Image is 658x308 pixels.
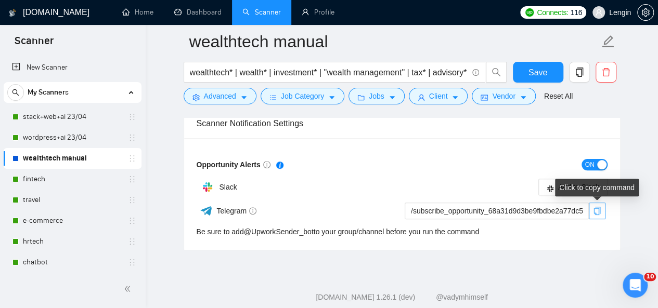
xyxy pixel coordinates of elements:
a: wordpress+ai 23/04 [23,127,122,148]
a: travel [23,190,122,210]
span: Advanced [204,90,236,102]
span: holder [128,133,136,142]
a: Reset All [544,90,573,102]
span: holder [128,113,136,121]
span: 116 [570,7,582,18]
a: hrtech [23,231,122,252]
a: userProfile [302,8,334,17]
span: Jobs [369,90,384,102]
span: setting [638,8,653,17]
div: Click to copy command [555,179,639,196]
span: bars [269,93,277,101]
span: slack [547,184,554,192]
img: hpQkSZIkSZIkSZIkSZIkSZIkSZIkSZIkSZIkSZIkSZIkSZIkSZIkSZIkSZIkSZIkSZIkSZIkSZIkSZIkSZIkSZIkSZIkSZIkS... [197,177,218,197]
a: chatbot [23,252,122,273]
span: Opportunity Alerts [197,160,270,169]
button: search [486,62,507,83]
div: Tooltip anchor [275,160,285,170]
iframe: Intercom live chat [623,273,648,298]
button: barsJob Categorycaret-down [261,88,344,104]
img: logo [9,5,16,21]
span: info-circle [249,207,256,215]
button: settingAdvancedcaret-down [184,88,256,104]
span: caret-down [389,93,396,101]
button: copy [569,62,590,83]
a: e-commerce [23,210,122,231]
div: Scanner Notification Settings [197,109,608,138]
a: homeHome [122,8,153,17]
span: holder [128,196,136,204]
input: Search Freelance Jobs... [190,66,468,79]
a: stack+web+ai 23/04 [23,106,122,127]
a: wealthtech manual [23,148,122,169]
span: Connects: [537,7,568,18]
span: delete [596,68,616,77]
span: Scanner [6,33,62,55]
span: My Scanners [28,82,69,103]
span: idcard [481,93,488,101]
span: Vendor [492,90,515,102]
span: info-circle [472,69,479,76]
a: @UpworkSender_bot [244,227,314,236]
span: Save [528,66,547,79]
span: edit [601,35,615,48]
span: caret-down [520,93,527,101]
span: caret-down [451,93,459,101]
img: upwork-logo.png [525,8,534,17]
span: search [8,89,23,96]
a: dashboardDashboard [174,8,222,17]
button: idcardVendorcaret-down [472,88,535,104]
li: New Scanner [4,57,141,78]
span: Telegram [216,207,256,215]
button: setting [637,4,654,21]
a: New Scanner [12,57,133,78]
button: copy [589,203,605,219]
span: Client [429,90,448,102]
span: Slack [219,183,237,191]
span: 10 [644,273,656,281]
span: Job Category [281,90,324,102]
span: caret-down [328,93,336,101]
span: holder [128,237,136,246]
span: copy [570,68,589,77]
span: folder [357,93,365,101]
button: folderJobscaret-down [349,88,405,104]
span: user [595,9,602,16]
a: fintech [23,169,122,190]
span: double-left [124,284,134,294]
span: copy [589,207,605,215]
span: holder [128,154,136,163]
a: @vadymhimself [436,293,488,301]
img: ww3wtPAAAAAElFTkSuQmCC [200,204,213,217]
button: slackAdd to Slack [538,179,608,195]
span: caret-down [240,93,248,101]
button: userClientcaret-down [409,88,468,104]
span: setting [192,93,200,101]
span: search [486,68,506,77]
span: holder [128,217,136,225]
button: search [7,84,24,101]
div: Be sure to add to your group/channel before you run the command [197,226,479,237]
span: user [418,93,425,101]
a: [DOMAIN_NAME] 1.26.1 (dev) [316,293,415,301]
a: setting [637,8,654,17]
button: Save [513,62,563,83]
input: Scanner name... [189,29,599,55]
button: delete [596,62,616,83]
span: info-circle [263,161,270,168]
span: holder [128,258,136,266]
a: searchScanner [242,8,281,17]
span: ON [585,159,595,170]
span: holder [128,175,136,183]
